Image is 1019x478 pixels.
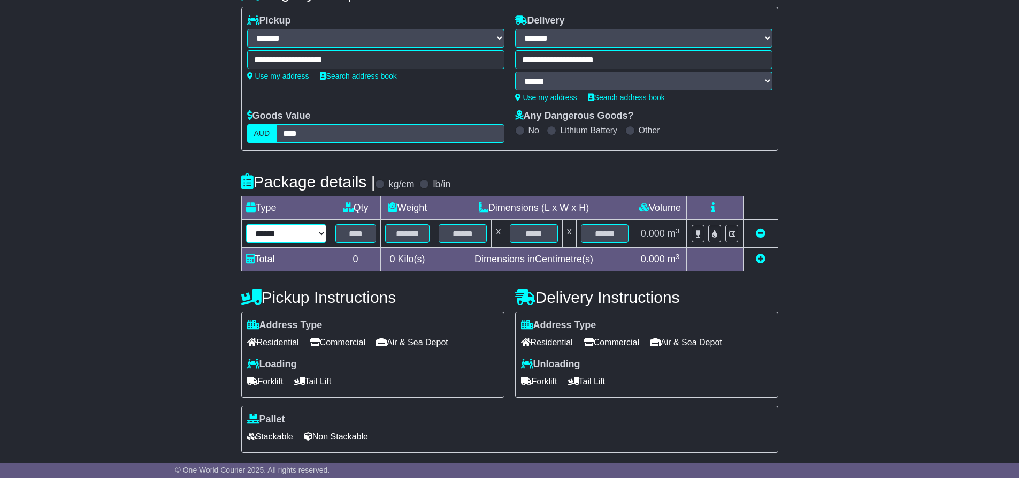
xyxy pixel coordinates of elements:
[515,110,634,122] label: Any Dangerous Goods?
[584,334,639,351] span: Commercial
[641,254,665,264] span: 0.000
[515,93,577,102] a: Use my address
[241,289,504,306] h4: Pickup Instructions
[294,373,332,390] span: Tail Lift
[389,254,395,264] span: 0
[241,196,331,220] td: Type
[756,228,765,239] a: Remove this item
[247,15,291,27] label: Pickup
[247,110,311,122] label: Goods Value
[247,428,293,445] span: Stackable
[434,196,633,220] td: Dimensions (L x W x H)
[560,125,617,135] label: Lithium Battery
[676,253,680,261] sup: 3
[331,248,380,271] td: 0
[562,220,576,248] td: x
[241,248,331,271] td: Total
[650,334,722,351] span: Air & Sea Depot
[515,15,565,27] label: Delivery
[668,254,680,264] span: m
[388,179,414,191] label: kg/cm
[175,466,330,474] span: © One World Courier 2025. All rights reserved.
[241,173,376,191] h4: Package details |
[247,414,285,426] label: Pallet
[331,196,380,220] td: Qty
[247,334,299,351] span: Residential
[521,373,557,390] span: Forklift
[639,125,660,135] label: Other
[433,179,450,191] label: lb/in
[515,289,778,306] h4: Delivery Instructions
[668,228,680,239] span: m
[247,72,309,80] a: Use my address
[521,320,596,331] label: Address Type
[633,196,687,220] td: Volume
[247,359,297,370] label: Loading
[528,125,539,135] label: No
[376,334,448,351] span: Air & Sea Depot
[247,373,284,390] span: Forklift
[568,373,606,390] span: Tail Lift
[676,227,680,235] sup: 3
[434,248,633,271] td: Dimensions in Centimetre(s)
[320,72,397,80] a: Search address book
[247,320,323,331] label: Address Type
[380,196,434,220] td: Weight
[247,124,277,143] label: AUD
[588,93,665,102] a: Search address book
[492,220,505,248] td: x
[521,359,580,370] label: Unloading
[380,248,434,271] td: Kilo(s)
[641,228,665,239] span: 0.000
[756,254,765,264] a: Add new item
[310,334,365,351] span: Commercial
[304,428,368,445] span: Non Stackable
[521,334,573,351] span: Residential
